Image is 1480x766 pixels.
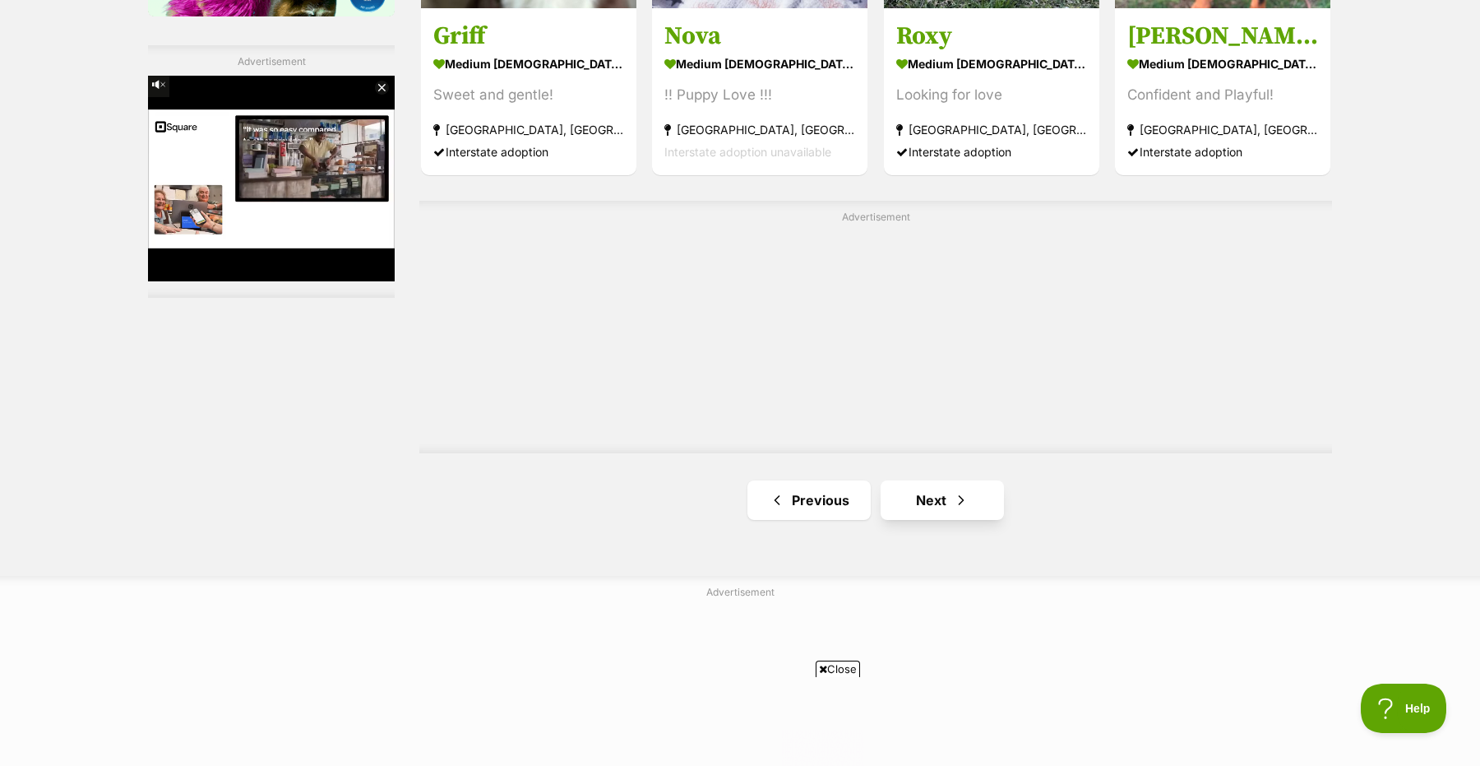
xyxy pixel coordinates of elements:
h3: Griff [433,20,624,51]
div: Interstate adoption [1127,140,1318,162]
a: Nova medium [DEMOGRAPHIC_DATA] Dog !! Puppy Love !!! [GEOGRAPHIC_DATA], [GEOGRAPHIC_DATA] Interst... [652,7,867,174]
div: Advertisement [148,45,395,298]
strong: medium [DEMOGRAPHIC_DATA] Dog [433,51,624,75]
strong: [GEOGRAPHIC_DATA], [GEOGRAPHIC_DATA] [433,118,624,140]
iframe: Advertisement [477,231,1274,437]
div: Confident and Playful! [1127,83,1318,105]
strong: medium [DEMOGRAPHIC_DATA] Dog [1127,51,1318,75]
iframe: Advertisement [441,684,1039,758]
h3: [PERSON_NAME] [1127,20,1318,51]
a: Previous page [747,480,871,520]
span: Close [816,661,860,677]
div: Advertisement [419,201,1332,453]
div: Looking for love [896,83,1087,105]
div: Interstate adoption [896,140,1087,162]
strong: [GEOGRAPHIC_DATA], [GEOGRAPHIC_DATA] [896,118,1087,140]
h3: Roxy [896,20,1087,51]
div: Interstate adoption [433,140,624,162]
nav: Pagination [419,480,1332,520]
strong: medium [DEMOGRAPHIC_DATA] Dog [664,51,855,75]
a: [PERSON_NAME] medium [DEMOGRAPHIC_DATA] Dog Confident and Playful! [GEOGRAPHIC_DATA], [GEOGRAPHIC... [1115,7,1330,174]
h3: Nova [664,20,855,51]
strong: [GEOGRAPHIC_DATA], [GEOGRAPHIC_DATA] [1127,118,1318,140]
span: Interstate adoption unavailable [664,144,831,158]
a: Next page [881,480,1004,520]
iframe: Advertisement [148,76,395,281]
div: !! Puppy Love !!! [664,83,855,105]
a: Roxy medium [DEMOGRAPHIC_DATA] Dog Looking for love [GEOGRAPHIC_DATA], [GEOGRAPHIC_DATA] Intersta... [884,7,1099,174]
div: Sweet and gentle! [433,83,624,105]
iframe: Help Scout Beacon - Open [1361,684,1447,733]
a: Griff medium [DEMOGRAPHIC_DATA] Dog Sweet and gentle! [GEOGRAPHIC_DATA], [GEOGRAPHIC_DATA] Inters... [421,7,636,174]
strong: medium [DEMOGRAPHIC_DATA] Dog [896,51,1087,75]
strong: [GEOGRAPHIC_DATA], [GEOGRAPHIC_DATA] [664,118,855,140]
